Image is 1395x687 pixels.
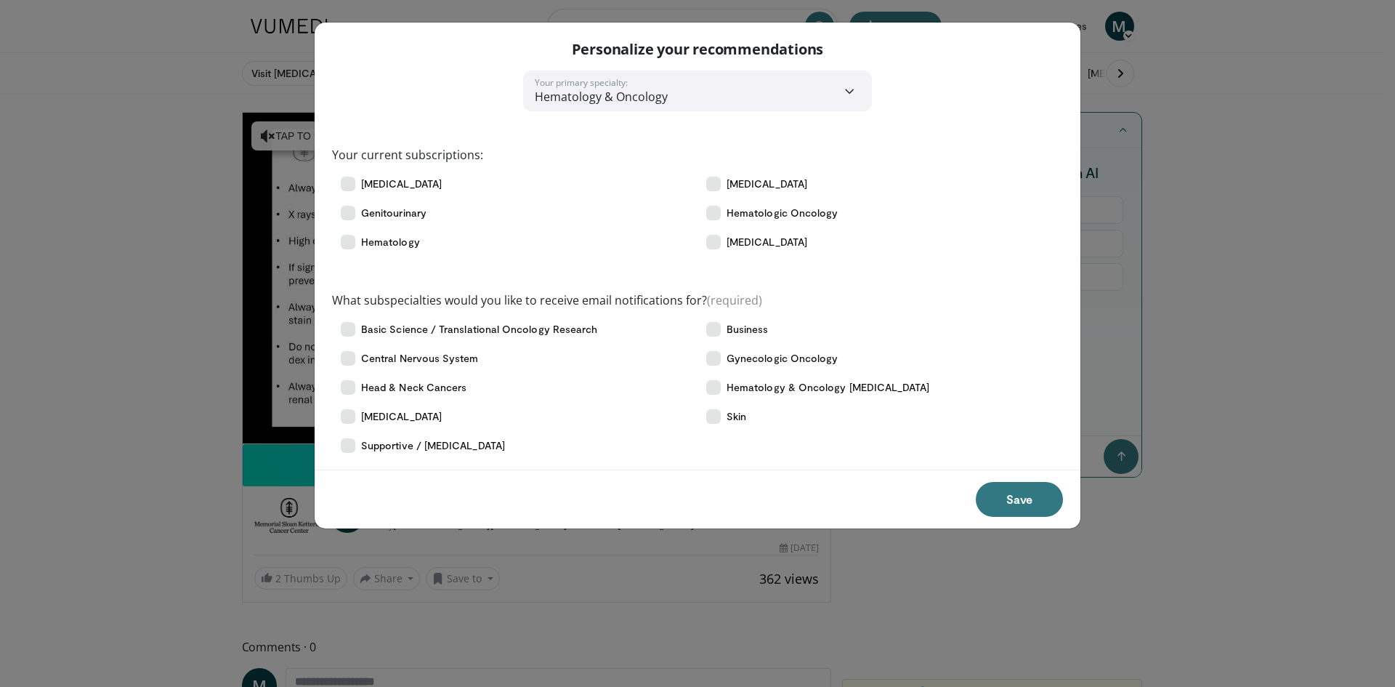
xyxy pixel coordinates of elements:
p: Personalize your recommendations [572,40,824,59]
span: Hematology & Oncology [MEDICAL_DATA] [727,380,930,395]
span: [MEDICAL_DATA] [727,177,807,191]
span: Head & Neck Cancers [361,380,466,395]
span: Supportive / [MEDICAL_DATA] [361,438,505,453]
span: Hematologic Oncology [727,206,838,220]
span: [MEDICAL_DATA] [727,235,807,249]
span: Business [727,322,769,337]
span: Basic Science / Translational Oncology Research [361,322,597,337]
button: Save [976,482,1063,517]
label: Your current subscriptions: [332,146,483,164]
span: (required) [707,292,762,308]
span: Central Nervous System [361,351,479,366]
span: Genitourinary [361,206,426,220]
span: Hematology [361,235,420,249]
span: [MEDICAL_DATA] [361,409,442,424]
span: [MEDICAL_DATA] [361,177,442,191]
span: Gynecologic Oncology [727,351,838,366]
span: Skin [727,409,746,424]
label: What subspecialties would you like to receive email notifications for? [332,292,762,309]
